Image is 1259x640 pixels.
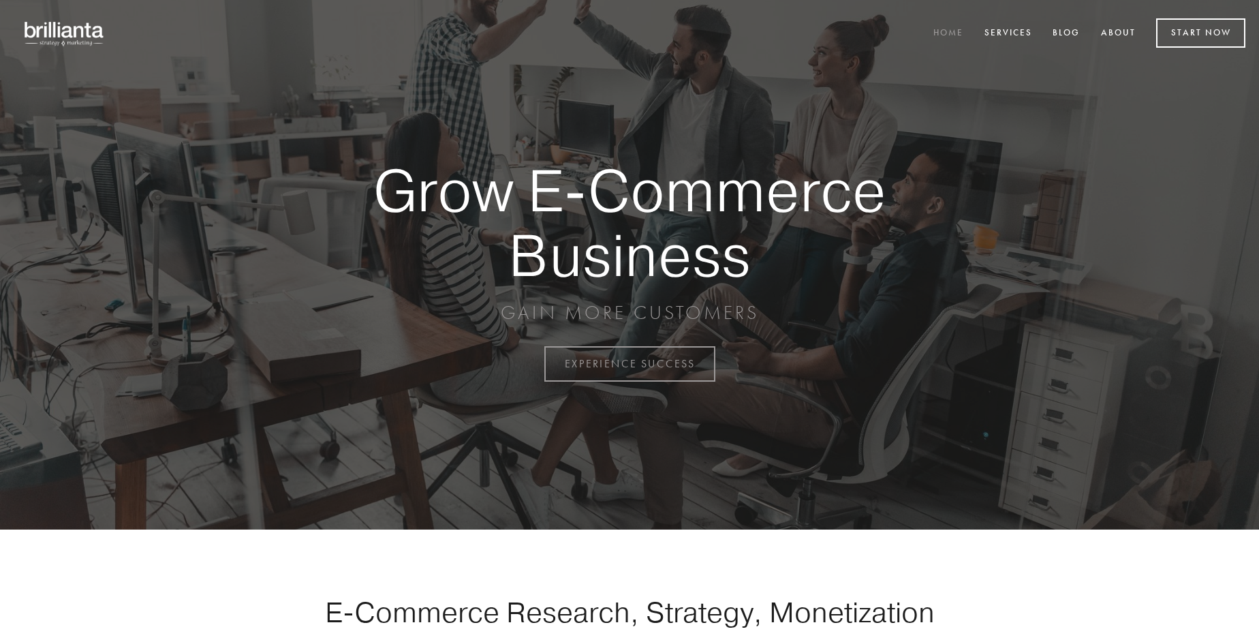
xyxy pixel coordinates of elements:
p: GAIN MORE CUSTOMERS [326,301,933,325]
a: Home [924,22,972,45]
a: EXPERIENCE SUCCESS [544,346,715,382]
img: brillianta - research, strategy, marketing [14,14,116,53]
a: Start Now [1156,18,1245,48]
a: About [1092,22,1145,45]
a: Blog [1044,22,1089,45]
h1: E-Commerce Research, Strategy, Monetization [282,595,977,629]
strong: Grow E-Commerce Business [326,158,933,287]
a: Services [976,22,1041,45]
